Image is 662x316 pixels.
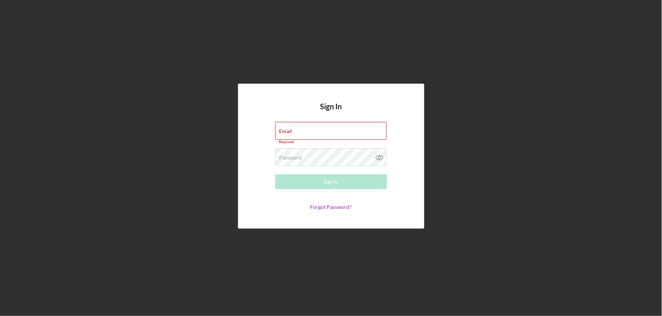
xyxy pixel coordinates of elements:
[279,128,292,134] label: Email
[275,174,387,189] button: Sign In
[275,140,387,144] div: Required
[310,204,352,210] a: Forgot Password?
[323,174,339,189] div: Sign In
[279,155,302,161] label: Password
[320,102,342,122] h4: Sign In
